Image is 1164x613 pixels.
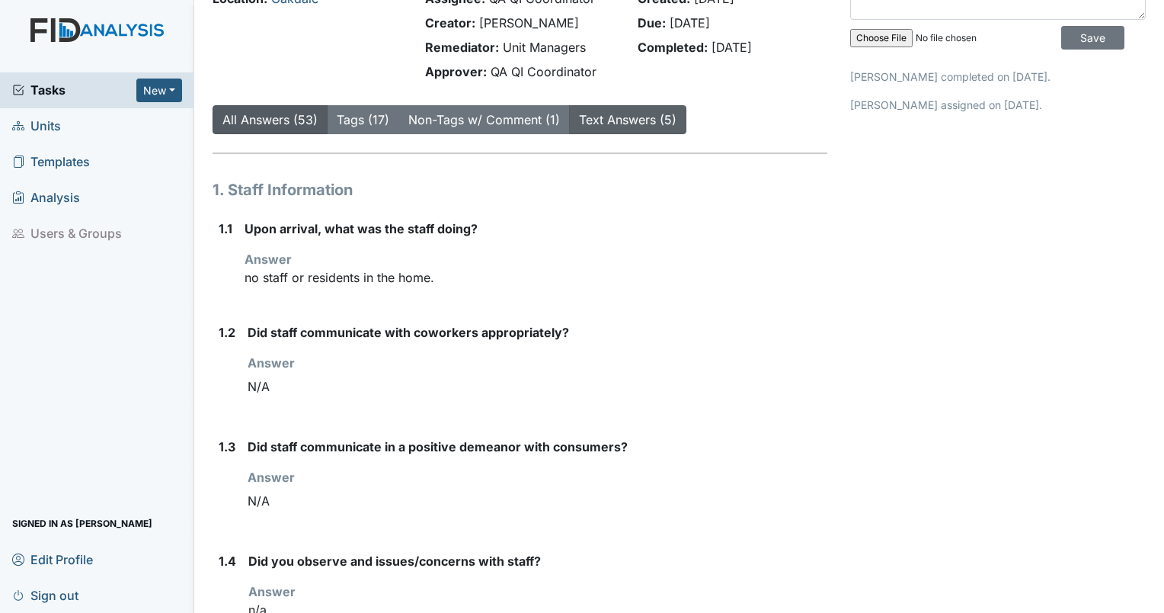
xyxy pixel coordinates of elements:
[245,220,478,238] label: Upon arrival, what was the staff doing?
[136,79,182,102] button: New
[248,486,827,515] div: N/A
[491,64,596,79] span: QA QI Coordinator
[219,552,236,570] label: 1.4
[12,114,61,138] span: Units
[219,438,235,456] label: 1.3
[1061,26,1124,50] input: Save
[850,97,1146,113] p: [PERSON_NAME] assigned on [DATE].
[248,438,628,456] label: Did staff communicate in a positive demeanor with consumers?
[579,112,676,127] a: Text Answers (5)
[248,323,569,342] label: Did staff communicate with coworkers appropriately?
[245,268,827,287] p: no staff or residents in the home.
[479,15,579,30] span: [PERSON_NAME]
[213,105,328,134] button: All Answers (53)
[569,105,686,134] button: Text Answers (5)
[327,105,399,134] button: Tags (17)
[408,112,560,127] a: Non-Tags w/ Comment (1)
[248,584,296,599] strong: Answer
[12,150,90,174] span: Templates
[248,372,827,401] div: N/A
[12,81,136,99] a: Tasks
[425,15,475,30] strong: Creator:
[425,64,487,79] strong: Approver:
[248,552,541,570] label: Did you observe and issues/concerns with staff?
[219,323,235,342] label: 1.2
[219,220,232,238] label: 1.1
[12,186,80,210] span: Analysis
[12,583,78,607] span: Sign out
[222,112,318,127] a: All Answers (53)
[337,112,389,127] a: Tags (17)
[670,15,710,30] span: [DATE]
[638,15,666,30] strong: Due:
[712,40,752,55] span: [DATE]
[12,547,93,571] span: Edit Profile
[425,40,499,55] strong: Remediator:
[503,40,586,55] span: Unit Managers
[12,512,152,535] span: Signed in as [PERSON_NAME]
[850,69,1146,85] p: [PERSON_NAME] completed on [DATE].
[213,178,827,201] h1: 1. Staff Information
[248,355,295,371] strong: Answer
[638,40,708,55] strong: Completed:
[248,470,295,485] strong: Answer
[245,252,292,267] strong: Answer
[398,105,570,134] button: Non-Tags w/ Comment (1)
